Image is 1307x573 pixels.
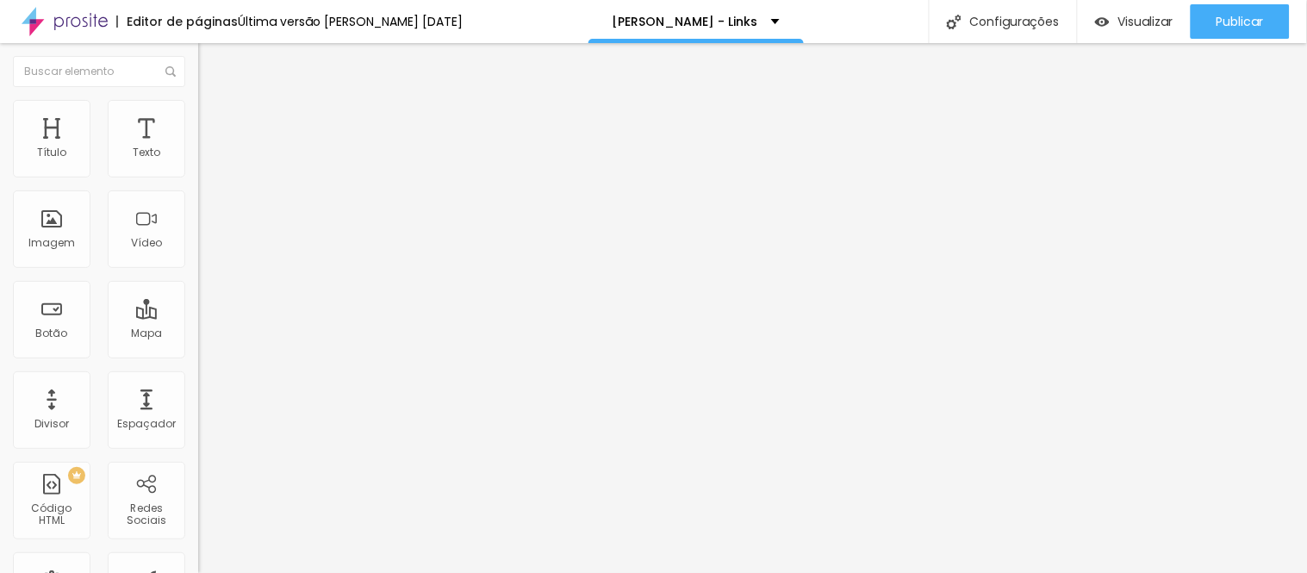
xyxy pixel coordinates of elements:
[116,16,238,28] div: Editor de páginas
[36,327,68,339] div: Botão
[1095,15,1110,29] img: view-1.svg
[117,418,176,430] div: Espaçador
[17,502,85,527] div: Código HTML
[131,237,162,249] div: Vídeo
[28,237,75,249] div: Imagem
[198,43,1307,573] iframe: Editor
[1217,15,1264,28] span: Publicar
[13,56,185,87] input: Buscar elemento
[238,16,463,28] div: Última versão [PERSON_NAME] [DATE]
[947,15,962,29] img: Icone
[37,146,66,159] div: Título
[34,418,69,430] div: Divisor
[112,502,180,527] div: Redes Sociais
[613,16,758,28] p: [PERSON_NAME] - Links
[165,66,176,77] img: Icone
[1078,4,1191,39] button: Visualizar
[1118,15,1173,28] span: Visualizar
[133,146,160,159] div: Texto
[131,327,162,339] div: Mapa
[1191,4,1290,39] button: Publicar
